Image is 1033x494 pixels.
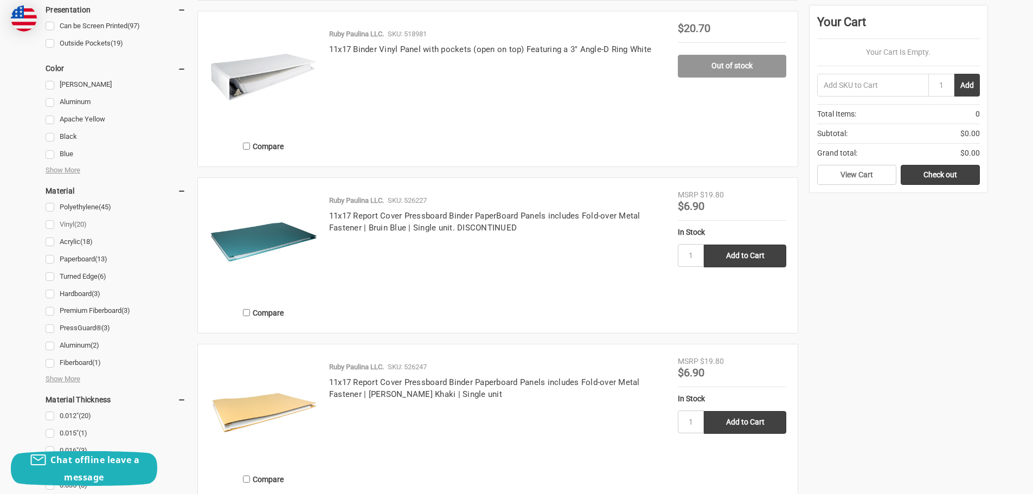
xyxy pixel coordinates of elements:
span: $20.70 [678,22,710,35]
p: SKU: 526227 [388,195,427,206]
span: Show More [46,165,80,176]
span: (2) [91,341,99,349]
p: Ruby Paulina LLC. [329,29,384,40]
span: (20) [79,412,91,420]
h5: Presentation [46,3,186,16]
span: (97) [127,22,140,30]
a: 11x17 Binder Vinyl Panel with pockets (open on top) Featuring a 3" Angle-D Ring White [329,44,651,54]
p: Your Cart Is Empty. [817,47,980,58]
a: Hardboard [46,287,186,301]
a: Polyethylene [46,200,186,215]
input: Add to Cart [704,411,786,434]
span: $6.90 [678,200,704,213]
p: SKU: 526247 [388,362,427,373]
img: 11x17 Report Cover Pressboard Binder Paperboard Panels includes Fold-over Metal Fastener | Woffor... [209,356,318,464]
a: Vinyl [46,217,186,232]
div: MSRP [678,189,698,201]
a: Out of stock [678,55,786,78]
a: [PERSON_NAME] [46,78,186,92]
a: 0.015" [46,426,186,441]
h5: Material [46,184,186,197]
a: Fiberboard [46,356,186,370]
input: Add SKU to Cart [817,74,928,97]
span: (3) [92,290,100,298]
input: Compare [243,143,250,150]
span: Subtotal: [817,128,848,139]
a: Acrylic [46,235,186,249]
input: Compare [243,309,250,316]
p: SKU: 518981 [388,29,427,40]
span: (8) [79,481,87,489]
label: Compare [209,137,318,155]
span: Grand total: [817,147,857,159]
span: (20) [74,220,87,228]
span: Show More [46,374,80,384]
span: (3) [121,306,130,315]
a: 0.012" [46,409,186,424]
button: Chat offline leave a message [11,451,157,486]
a: Premium Fiberboard [46,304,186,318]
button: Add [954,74,980,97]
span: (1) [92,358,101,367]
p: Ruby Paulina LLC. [329,195,384,206]
p: Ruby Paulina LLC. [329,362,384,373]
a: Check out [901,165,980,185]
span: (13) [95,255,107,263]
span: (19) [111,39,123,47]
img: 11x17 Report Cover Pressboard Binder PaperBoard Panels includes Fold-over Metal Fastener | Bruin ... [209,189,318,298]
a: Turned Edge [46,270,186,284]
a: PressGuard® [46,321,186,336]
h5: Color [46,62,186,75]
a: Outside Pockets [46,36,186,51]
span: 0 [976,108,980,120]
a: View Cart [817,165,896,185]
label: Compare [209,304,318,322]
a: Blue [46,147,186,162]
span: $0.00 [960,147,980,159]
label: Compare [209,470,318,488]
span: (1) [79,429,87,437]
div: In Stock [678,227,786,238]
input: Add to Cart [704,245,786,267]
span: (6) [98,272,106,280]
input: Compare [243,476,250,483]
span: (3) [79,446,87,454]
span: $19.80 [700,190,724,199]
div: MSRP [678,356,698,367]
a: 11x17 Report Cover Pressboard Binder PaperBoard Panels includes Fold-over Metal Fastener | Bruin ... [329,211,640,233]
a: 0.016" [46,444,186,458]
span: $6.90 [678,366,704,379]
div: In Stock [678,393,786,405]
a: Apache Yellow [46,112,186,127]
a: Aluminum [46,95,186,110]
span: Chat offline leave a message [50,454,139,483]
h5: Material Thickness [46,393,186,406]
a: 11x17 Report Cover Pressboard Binder Paperboard Panels includes Fold-over Metal Fastener | [PERSO... [329,377,640,400]
span: (18) [80,238,93,246]
span: $19.80 [700,357,724,365]
div: Your Cart [817,13,980,39]
a: Aluminum [46,338,186,353]
span: (45) [99,203,111,211]
span: $0.00 [960,128,980,139]
img: 11x17 Binder Vinyl Panel with pockets Featuring a 3" Angle-D Ring White [209,23,318,131]
a: Can be Screen Printed [46,19,186,34]
a: Paperboard [46,252,186,267]
a: Black [46,130,186,144]
span: (3) [101,324,110,332]
span: Total Items: [817,108,856,120]
img: duty and tax information for United States [11,5,37,31]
